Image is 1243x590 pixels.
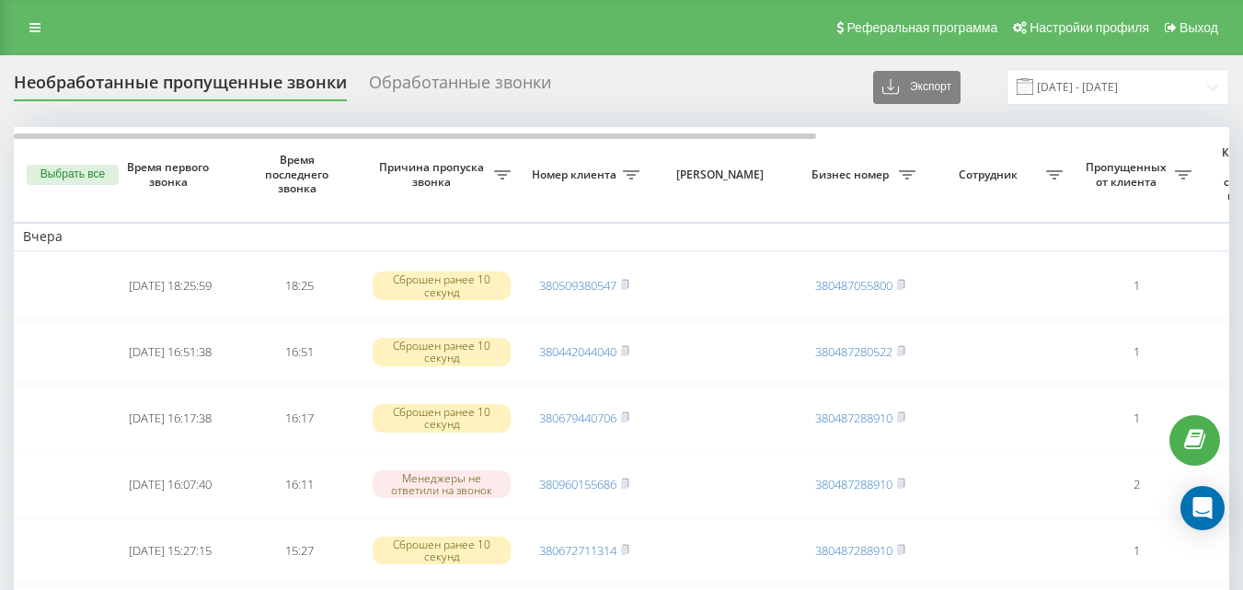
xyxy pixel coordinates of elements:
div: Необработанные пропущенные звонки [14,73,347,101]
td: 16:51 [235,321,363,384]
a: 380487280522 [815,343,892,360]
button: Экспорт [873,71,961,104]
span: Настройки профиля [1030,20,1149,35]
div: Сброшен ранее 10 секунд [373,272,511,299]
div: Open Intercom Messenger [1180,486,1225,530]
td: [DATE] 18:25:59 [106,255,235,318]
a: 380487055800 [815,277,892,294]
a: 380960155686 [539,476,616,492]
span: Время первого звонка [121,160,220,189]
span: Выход [1180,20,1218,35]
div: Сброшен ранее 10 секунд [373,338,511,365]
td: [DATE] 16:17:38 [106,387,235,449]
span: Бизнес номер [805,168,899,182]
td: 18:25 [235,255,363,318]
a: 380672711314 [539,542,616,559]
td: 1 [1072,255,1201,318]
td: [DATE] 16:51:38 [106,321,235,384]
span: [PERSON_NAME] [664,168,780,182]
td: 15:27 [235,519,363,582]
td: 16:11 [235,453,363,515]
button: Выбрать все [27,165,119,185]
a: 380442044040 [539,343,616,360]
td: [DATE] 15:27:15 [106,519,235,582]
a: 380487288910 [815,542,892,559]
span: Номер клиента [529,168,623,182]
a: 380509380547 [539,277,616,294]
div: Обработанные звонки [369,73,551,101]
td: 1 [1072,387,1201,449]
span: Причина пропуска звонка [373,160,494,189]
div: Сброшен ранее 10 секунд [373,537,511,564]
a: 380487288910 [815,410,892,426]
div: Менеджеры не ответили на звонок [373,470,511,498]
div: Сброшен ранее 10 секунд [373,404,511,432]
td: 16:17 [235,387,363,449]
td: 1 [1072,519,1201,582]
span: Сотрудник [934,168,1046,182]
a: 380679440706 [539,410,616,426]
a: 380487288910 [815,476,892,492]
span: Время последнего звонка [249,153,349,196]
td: 1 [1072,321,1201,384]
td: 2 [1072,453,1201,515]
span: Реферальная программа [846,20,997,35]
span: Пропущенных от клиента [1081,160,1175,189]
td: [DATE] 16:07:40 [106,453,235,515]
